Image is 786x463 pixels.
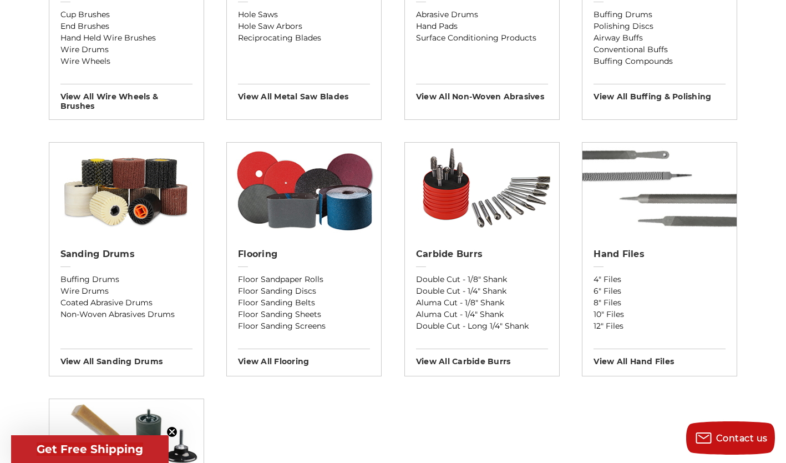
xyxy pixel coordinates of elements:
[594,249,726,260] h2: Hand Files
[594,84,726,102] h3: View All buffing & polishing
[416,349,548,366] h3: View All carbide burrs
[594,285,726,297] a: 6" Files
[416,320,548,332] a: Double Cut - Long 1/4" Shank
[37,442,143,456] span: Get Free Shipping
[60,309,192,320] a: Non-Woven Abrasives Drums
[60,44,192,56] a: Wire Drums
[594,21,726,32] a: Polishing Discs
[11,435,169,463] div: Get Free ShippingClose teaser
[238,285,370,297] a: Floor Sanding Discs
[238,9,370,21] a: Hole Saws
[60,349,192,366] h3: View All sanding drums
[582,143,737,237] img: Hand Files
[594,297,726,309] a: 8" Files
[416,297,548,309] a: Aluma Cut - 1/8" Shank
[416,9,548,21] a: Abrasive Drums
[60,274,192,285] a: Buffing Drums
[60,249,192,260] h2: Sanding Drums
[416,84,548,102] h3: View All non-woven abrasives
[60,297,192,309] a: Coated Abrasive Drums
[60,9,192,21] a: Cup Brushes
[238,320,370,332] a: Floor Sanding Screens
[238,32,370,44] a: Reciprocating Blades
[416,285,548,297] a: Double Cut - 1/4" Shank
[238,297,370,309] a: Floor Sanding Belts
[594,32,726,44] a: Airway Buffs
[594,349,726,366] h3: View All hand files
[594,320,726,332] a: 12" Files
[49,143,204,237] img: Sanding Drums
[238,249,370,260] h2: Flooring
[238,309,370,320] a: Floor Sanding Sheets
[60,56,192,67] a: Wire Wheels
[416,21,548,32] a: Hand Pads
[594,9,726,21] a: Buffing Drums
[238,349,370,366] h3: View All flooring
[60,21,192,32] a: End Brushes
[416,32,548,44] a: Surface Conditioning Products
[716,433,768,444] span: Contact us
[238,21,370,32] a: Hole Saw Arbors
[594,274,726,285] a: 4" Files
[60,285,192,297] a: Wire Drums
[416,249,548,260] h2: Carbide Burrs
[594,56,726,67] a: Buffing Compounds
[238,274,370,285] a: Floor Sandpaper Rolls
[60,32,192,44] a: Hand Held Wire Brushes
[238,84,370,102] h3: View All metal saw blades
[416,309,548,320] a: Aluma Cut - 1/4" Shank
[166,426,178,437] button: Close teaser
[686,421,775,455] button: Contact us
[594,44,726,56] a: Conventional Buffs
[227,143,381,237] img: Flooring
[416,274,548,285] a: Double Cut - 1/8" Shank
[405,143,559,237] img: Carbide Burrs
[594,309,726,320] a: 10" Files
[60,84,192,111] h3: View All wire wheels & brushes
